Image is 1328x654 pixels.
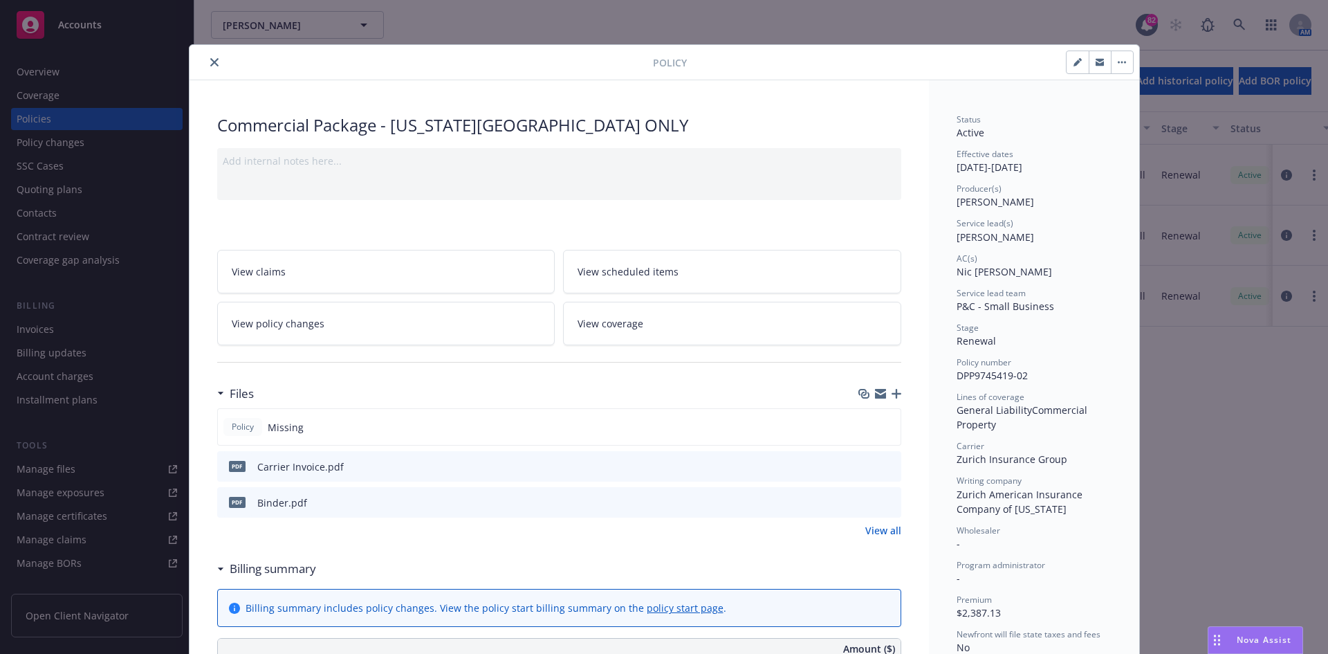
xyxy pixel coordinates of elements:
div: Billing summary [217,560,316,578]
span: Effective dates [957,148,1013,160]
span: No [957,641,970,654]
span: Stage [957,322,979,334]
span: pdf [229,461,246,471]
span: Policy [229,421,257,433]
span: Service lead team [957,287,1026,299]
span: Lines of coverage [957,391,1024,403]
span: Policy number [957,356,1011,368]
span: Commercial Property [957,403,1090,431]
div: [DATE] - [DATE] [957,148,1112,174]
span: Active [957,126,984,139]
span: [PERSON_NAME] [957,195,1034,208]
div: Files [217,385,254,403]
span: Producer(s) [957,183,1002,194]
span: Carrier [957,440,984,452]
span: Policy [653,55,687,70]
a: View policy changes [217,302,555,345]
div: Drag to move [1208,627,1226,653]
h3: Billing summary [230,560,316,578]
div: Add internal notes here... [223,154,896,168]
a: View all [865,523,901,538]
span: General Liability [957,403,1032,417]
span: Missing [268,420,304,435]
span: View scheduled items [578,264,679,279]
a: View scheduled items [563,250,901,293]
span: - [957,537,960,550]
span: Nic [PERSON_NAME] [957,265,1052,278]
button: download file [861,496,872,510]
span: Status [957,113,981,125]
a: View coverage [563,302,901,345]
span: Premium [957,594,992,606]
span: Wholesaler [957,525,1000,536]
span: View policy changes [232,316,324,331]
span: Program administrator [957,559,1045,571]
span: pdf [229,497,246,507]
div: Binder.pdf [257,496,307,510]
span: Newfront will file state taxes and fees [957,628,1100,640]
a: View claims [217,250,555,293]
span: View claims [232,264,286,279]
button: close [206,54,223,71]
div: Billing summary includes policy changes. View the policy start billing summary on the . [246,601,726,615]
span: AC(s) [957,253,977,264]
span: - [957,572,960,585]
button: Nova Assist [1208,626,1303,654]
span: $2,387.13 [957,606,1001,619]
span: [PERSON_NAME] [957,230,1034,244]
span: Writing company [957,475,1022,487]
span: P&C - Small Business [957,300,1054,313]
span: View coverage [578,316,643,331]
div: Commercial Package - [US_STATE][GEOGRAPHIC_DATA] ONLY [217,113,901,137]
button: download file [861,460,872,474]
div: Carrier Invoice.pdf [257,460,344,474]
span: DPP9745419-02 [957,369,1028,382]
span: Nova Assist [1237,634,1291,646]
span: Zurich Insurance Group [957,453,1067,466]
span: Renewal [957,334,996,347]
span: Service lead(s) [957,217,1013,229]
a: policy start page [647,601,723,615]
h3: Files [230,385,254,403]
span: Zurich American Insurance Company of [US_STATE] [957,488,1085,516]
button: preview file [883,496,896,510]
button: preview file [883,460,896,474]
